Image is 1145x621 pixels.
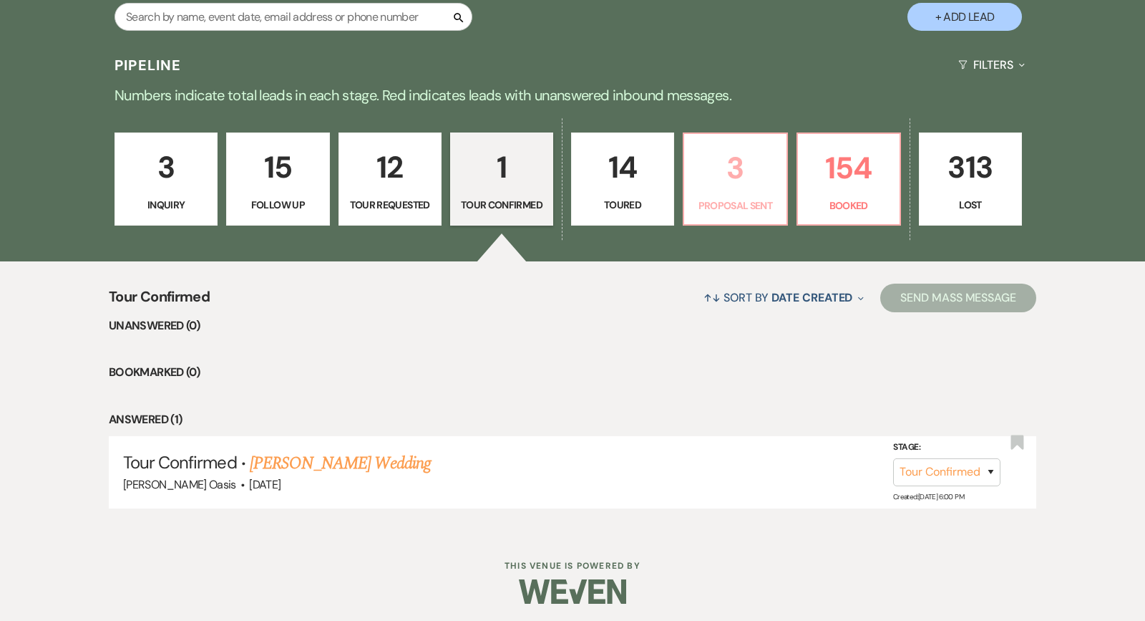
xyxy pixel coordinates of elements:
a: 1Tour Confirmed [450,133,553,226]
a: 12Tour Requested [338,133,442,226]
li: Answered (1) [109,410,1036,429]
span: Tour Confirmed [123,451,237,473]
p: 15 [235,143,320,191]
p: Inquiry [124,197,208,213]
p: Follow Up [235,197,320,213]
a: 15Follow Up [226,133,329,226]
h3: Pipeline [114,55,182,75]
button: + Add Lead [907,3,1022,31]
img: Weven Logo [519,567,626,617]
span: Tour Confirmed [109,286,210,317]
p: Proposal Sent [693,198,777,213]
span: [DATE] [249,477,281,492]
label: Stage: [893,440,1000,456]
p: 313 [928,143,1013,191]
button: Send Mass Message [880,284,1036,312]
li: Unanswered (0) [109,317,1036,335]
p: 14 [580,143,665,191]
a: 3Proposal Sent [683,133,787,226]
p: 154 [807,144,891,192]
p: Toured [580,197,665,213]
span: Date Created [771,290,852,305]
p: 1 [459,143,544,191]
a: 14Toured [571,133,674,226]
p: 12 [348,143,432,191]
p: Booked [807,198,891,213]
span: ↑↓ [703,290,721,305]
button: Filters [952,46,1030,84]
span: [PERSON_NAME] Oasis [123,477,236,492]
li: Bookmarked (0) [109,363,1036,382]
a: 3Inquiry [114,133,218,226]
span: Created: [DATE] 6:00 PM [893,492,964,501]
a: [PERSON_NAME] Wedding [250,451,431,476]
a: 313Lost [919,133,1022,226]
p: Tour Requested [348,197,432,213]
p: 3 [693,144,777,192]
p: Tour Confirmed [459,197,544,213]
p: Numbers indicate total leads in each stage. Red indicates leads with unanswered inbound messages. [57,84,1088,107]
input: Search by name, event date, email address or phone number [114,3,472,31]
p: Lost [928,197,1013,213]
button: Sort By Date Created [698,279,869,317]
a: 154Booked [796,133,901,226]
p: 3 [124,143,208,191]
